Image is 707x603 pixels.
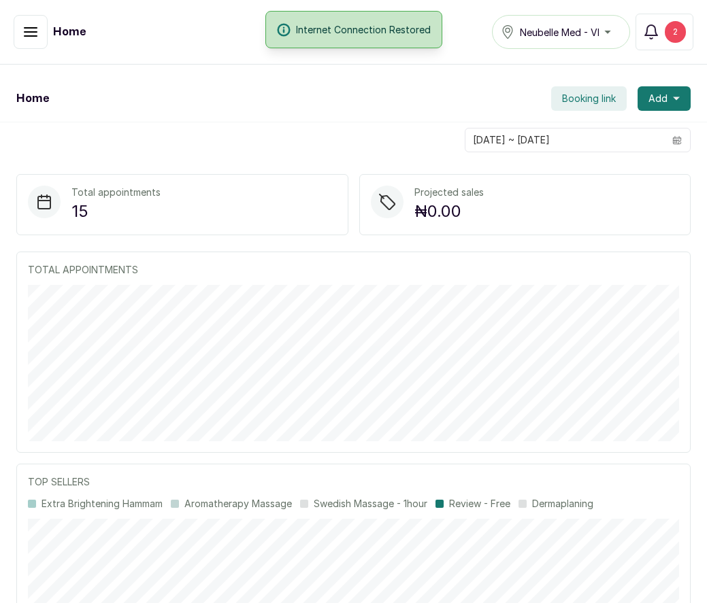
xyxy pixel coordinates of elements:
button: Add [638,86,691,111]
p: Dermaplaning [532,497,593,511]
p: Extra Brightening Hammam [42,497,163,511]
p: ₦0.00 [414,199,484,224]
p: Total appointments [71,186,161,199]
input: Select date [465,128,664,152]
p: Review - Free [449,497,510,511]
span: Internet Connection Restored [296,22,431,37]
p: Projected sales [414,186,484,199]
p: Swedish Massage - 1hour [314,497,427,511]
p: TOP SELLERS [28,475,679,489]
button: Booking link [551,86,627,111]
p: 15 [71,199,161,224]
svg: calendar [672,135,682,145]
h1: Home [16,90,49,107]
p: TOTAL APPOINTMENTS [28,263,679,277]
p: Aromatherapy Massage [184,497,292,511]
span: Add [648,92,668,105]
span: Booking link [562,92,616,105]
